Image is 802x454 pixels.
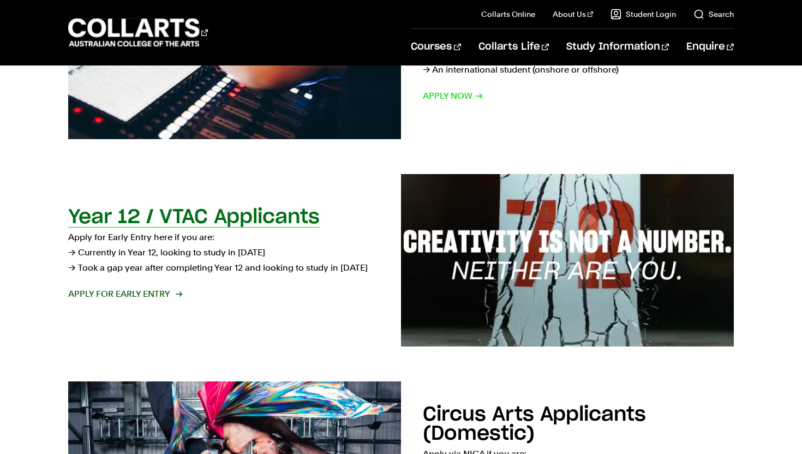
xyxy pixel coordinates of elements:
h2: Year 12 / VTAC Applicants [68,207,320,227]
a: Enquire [686,29,734,65]
a: Collarts Online [481,9,535,20]
span: Apply now [423,88,483,104]
div: Go to homepage [68,17,208,48]
a: Study Information [566,29,669,65]
span: Apply for Early Entry [68,286,181,302]
a: Student Login [611,9,676,20]
a: Search [693,9,734,20]
a: Courses [411,29,460,65]
h2: Circus Arts Applicants (Domestic) [423,405,646,444]
a: About Us [553,9,593,20]
a: Collarts Life [478,29,549,65]
p: Apply for Early Entry here if you are: → Currently in Year 12, looking to study in [DATE] → Took ... [68,230,379,276]
a: Year 12 / VTAC Applicants Apply for Early Entry here if you are:→ Currently in Year 12, looking t... [68,174,734,347]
